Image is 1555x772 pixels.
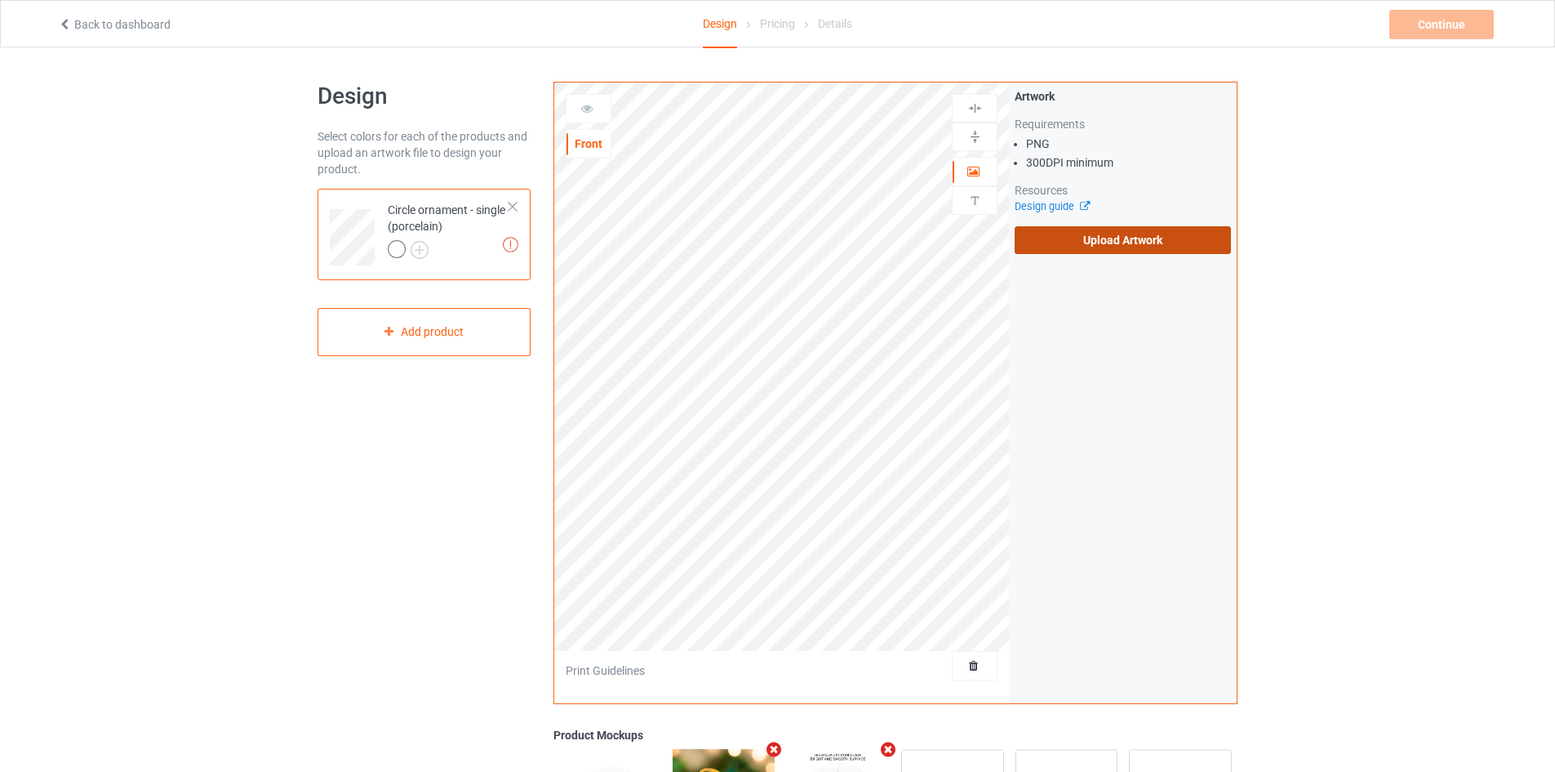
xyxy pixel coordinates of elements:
img: svg%3E%0A [967,100,983,116]
img: svg+xml;base64,PD94bWwgdmVyc2lvbj0iMS4wIiBlbmNvZGluZz0iVVRGLTgiPz4KPHN2ZyB3aWR0aD0iMjJweCIgaGVpZ2... [411,241,429,259]
div: Details [818,1,852,47]
img: svg%3E%0A [967,129,983,145]
div: Front [566,136,611,152]
div: Requirements [1015,116,1231,132]
li: 300 DPI minimum [1026,154,1231,171]
li: PNG [1026,136,1231,152]
div: Add product [318,308,531,356]
i: Remove mockup [764,741,784,758]
a: Back to dashboard [58,18,171,31]
div: Design [703,1,737,48]
div: Artwork [1015,88,1231,105]
div: Pricing [760,1,795,47]
img: svg%3E%0A [967,193,983,208]
h1: Design [318,82,531,111]
div: Circle ornament - single (porcelain) [388,202,509,257]
i: Remove mockup [878,741,899,758]
div: Print Guidelines [566,663,645,679]
div: Circle ornament - single (porcelain) [318,189,531,280]
div: Select colors for each of the products and upload an artwork file to design your product. [318,128,531,177]
label: Upload Artwork [1015,226,1231,254]
div: Product Mockups [553,727,1237,743]
a: Design guide [1015,200,1089,212]
div: Resources [1015,182,1231,199]
img: exclamation icon [503,237,518,252]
